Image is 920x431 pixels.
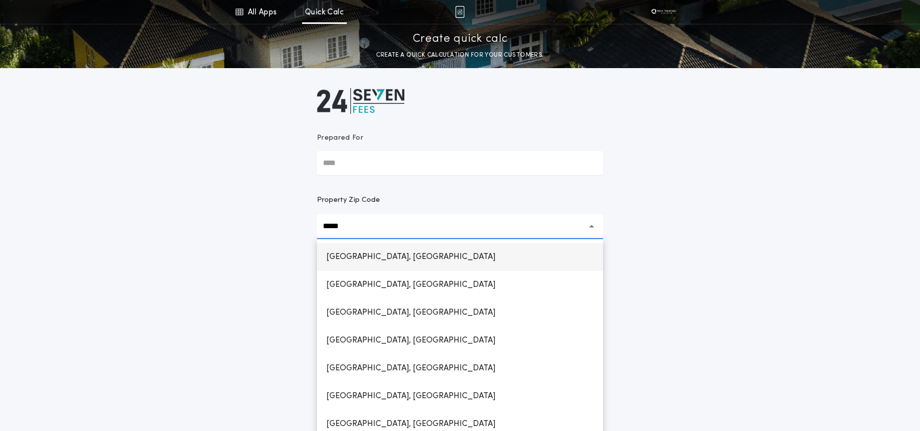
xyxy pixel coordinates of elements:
p: CREATE A QUICK CALCULATION FOR YOUR CUSTOMERS. [376,50,543,60]
input: Prepared For [317,151,603,175]
button: [GEOGRAPHIC_DATA], [GEOGRAPHIC_DATA] [317,299,603,327]
img: img [455,6,464,18]
button: [GEOGRAPHIC_DATA], [GEOGRAPHIC_DATA] [317,271,603,299]
h1: [GEOGRAPHIC_DATA], [GEOGRAPHIC_DATA] [318,301,503,325]
button: [GEOGRAPHIC_DATA], [GEOGRAPHIC_DATA] [317,354,603,382]
label: Property Zip Code [317,194,380,206]
p: Prepared For [317,133,363,143]
h1: [GEOGRAPHIC_DATA], [GEOGRAPHIC_DATA] [318,384,503,408]
button: [GEOGRAPHIC_DATA], [GEOGRAPHIC_DATA] [317,382,603,410]
button: [GEOGRAPHIC_DATA], [GEOGRAPHIC_DATA] [317,243,603,271]
h1: [GEOGRAPHIC_DATA], [GEOGRAPHIC_DATA] [318,356,503,380]
button: [GEOGRAPHIC_DATA], [GEOGRAPHIC_DATA] [317,327,603,354]
h1: [GEOGRAPHIC_DATA], [GEOGRAPHIC_DATA] [318,245,503,269]
p: Create quick calc [413,31,508,47]
img: logo [317,88,404,114]
img: vs-icon [649,7,679,17]
h1: [GEOGRAPHIC_DATA], [GEOGRAPHIC_DATA] [318,273,503,297]
h1: [GEOGRAPHIC_DATA], [GEOGRAPHIC_DATA] [318,329,503,352]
